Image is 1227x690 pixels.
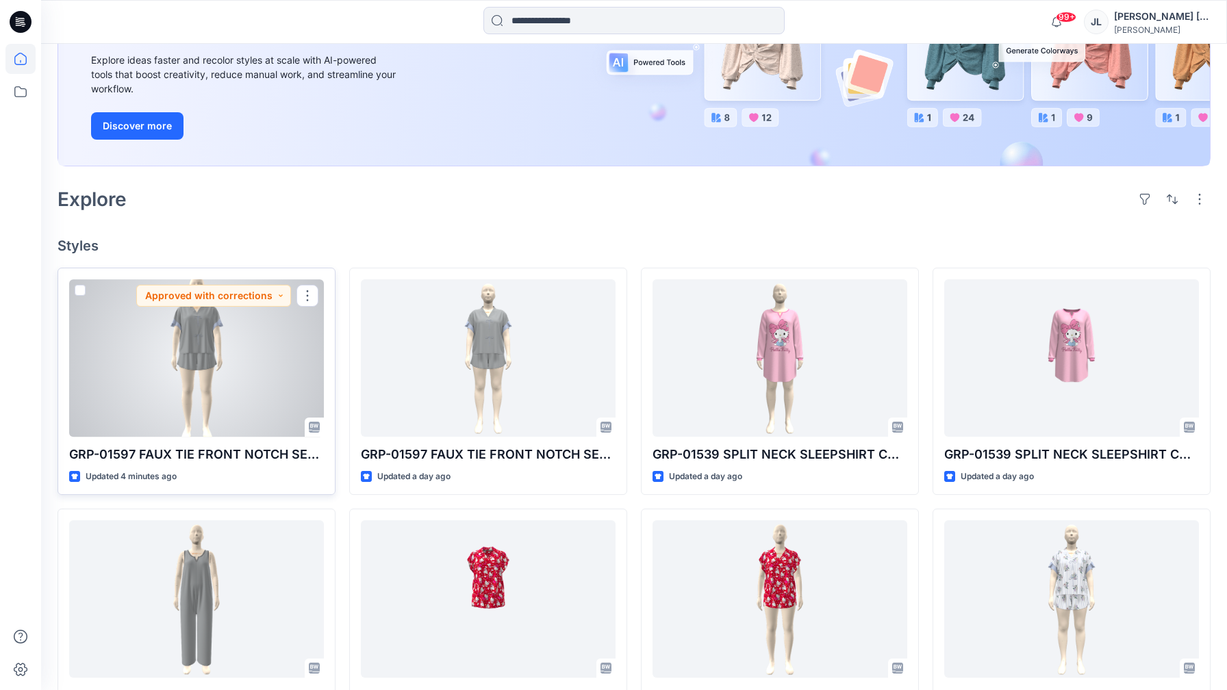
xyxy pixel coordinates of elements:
[361,445,616,464] p: GRP-01597 FAUX TIE FRONT NOTCH SET_DEV_REV3
[69,445,324,464] p: GRP-01597 FAUX TIE FRONT NOTCH SET_DEV_REV4
[1056,12,1076,23] span: 99+
[361,279,616,437] a: GRP-01597 FAUX TIE FRONT NOTCH SET_DEV_REV3
[944,445,1199,464] p: GRP-01539 SPLIT NECK SLEEPSHIRT COLORWAY_W/OUT AVATAR
[361,520,616,678] a: GRP-01539 NOTCH COLLAR FLUTTER SHORTY_COLORWAY_WITHOU AVATAR
[58,188,127,210] h2: Explore
[653,445,907,464] p: GRP-01539 SPLIT NECK SLEEPSHIRT COLORWAY
[91,53,399,96] div: Explore ideas faster and recolor styles at scale with AI-powered tools that boost creativity, red...
[58,238,1211,254] h4: Styles
[91,112,184,140] button: Discover more
[961,470,1034,484] p: Updated a day ago
[377,470,451,484] p: Updated a day ago
[1114,8,1210,25] div: [PERSON_NAME] [PERSON_NAME]
[91,112,399,140] a: Discover more
[86,470,177,484] p: Updated 4 minutes ago
[69,520,324,678] a: GRP-01595 LOUNGE ROMPER_DEVELOPMENT
[653,279,907,437] a: GRP-01539 SPLIT NECK SLEEPSHIRT COLORWAY
[1114,25,1210,35] div: [PERSON_NAME]
[69,279,324,437] a: GRP-01597 FAUX TIE FRONT NOTCH SET_DEV_REV4
[944,279,1199,437] a: GRP-01539 SPLIT NECK SLEEPSHIRT COLORWAY_W/OUT AVATAR
[944,520,1199,678] a: GRP-01597 FAUX TIE FRONT NOTCH SET_COLORWAY_REV4
[1084,10,1109,34] div: JL
[653,520,907,678] a: GRP-01539 NOTCH COLLAR FLUTTER SHORTY_COLORWAY
[669,470,742,484] p: Updated a day ago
